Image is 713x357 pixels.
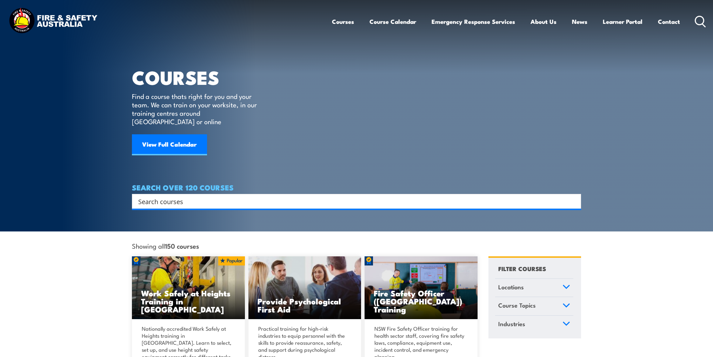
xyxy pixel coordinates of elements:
[138,196,566,207] input: Search input
[132,183,581,191] h4: SEARCH OVER 120 COURSES
[132,69,267,85] h1: COURSES
[132,256,245,319] img: Work Safely at Heights Training (1)
[248,256,361,319] img: Mental Health First Aid Training Course from Fire & Safety Australia
[498,282,524,292] span: Locations
[498,264,546,273] h4: FILTER COURSES
[258,297,352,313] h3: Provide Psychological First Aid
[369,12,416,31] a: Course Calendar
[495,279,573,297] a: Locations
[569,196,579,206] button: Search magnifier button
[140,196,567,206] form: Search form
[658,12,680,31] a: Contact
[374,289,468,313] h3: Fire Safety Officer ([GEOGRAPHIC_DATA]) Training
[332,12,354,31] a: Courses
[498,319,525,329] span: Industries
[432,12,515,31] a: Emergency Response Services
[365,256,478,319] img: Fire Safety Advisor
[495,316,573,334] a: Industries
[495,297,573,315] a: Course Topics
[365,256,478,319] a: Fire Safety Officer ([GEOGRAPHIC_DATA]) Training
[132,134,207,155] a: View Full Calendar
[498,301,536,310] span: Course Topics
[248,256,361,319] a: Provide Psychological First Aid
[603,12,642,31] a: Learner Portal
[531,12,557,31] a: About Us
[132,256,245,319] a: Work Safely at Heights Training in [GEOGRAPHIC_DATA]
[572,12,587,31] a: News
[132,92,260,126] p: Find a course thats right for you and your team. We can train on your worksite, in our training c...
[141,289,236,313] h3: Work Safely at Heights Training in [GEOGRAPHIC_DATA]
[132,242,199,249] span: Showing all
[165,241,199,250] strong: 150 courses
